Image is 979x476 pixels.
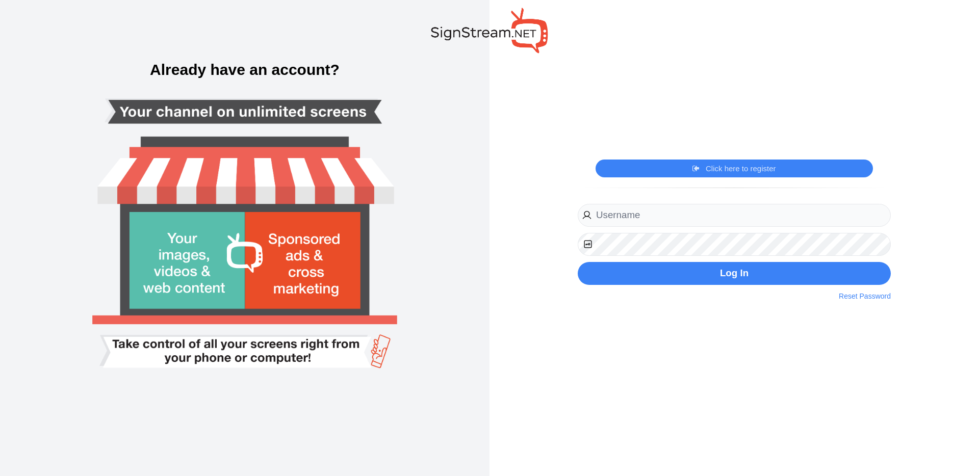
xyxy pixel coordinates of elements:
h3: Already have an account? [10,62,479,77]
input: Username [578,204,891,227]
a: Click here to register [692,164,776,174]
button: Log In [578,262,891,285]
img: Smart tv login [57,29,432,447]
a: Reset Password [839,291,891,302]
img: SignStream.NET [431,8,548,53]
